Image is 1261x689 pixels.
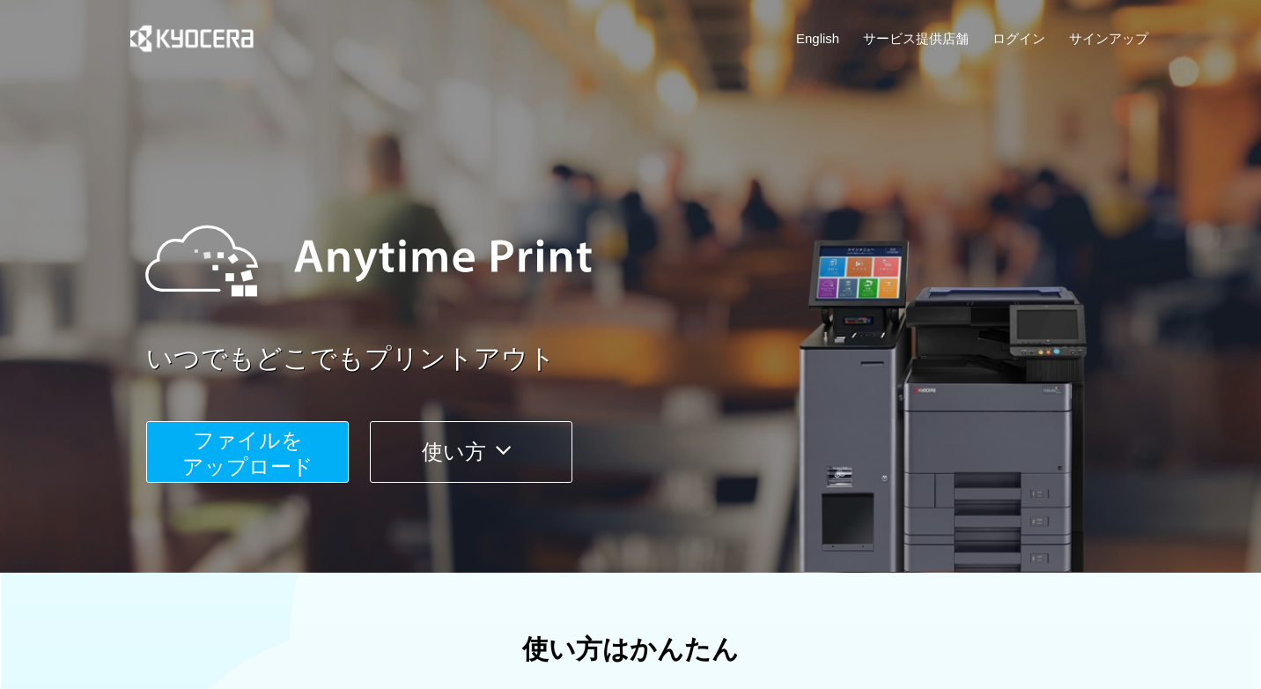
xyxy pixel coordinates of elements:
a: サービス提供店舗 [863,29,969,48]
a: いつでもどこでもプリントアウト [146,340,1159,378]
a: ログイン [992,29,1045,48]
button: ファイルを​​アップロード [146,421,349,483]
a: English [796,29,839,48]
a: サインアップ [1069,29,1148,48]
button: 使い方 [370,421,572,483]
span: ファイルを ​​アップロード [182,428,313,478]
